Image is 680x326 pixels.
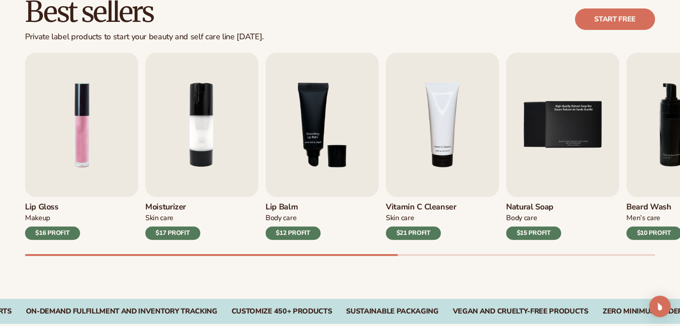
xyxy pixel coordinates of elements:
[386,213,456,223] div: Skin Care
[266,226,321,240] div: $12 PROFIT
[386,202,456,212] h3: Vitamin C Cleanser
[506,202,561,212] h3: Natural Soap
[25,226,80,240] div: $16 PROFIT
[25,32,264,42] div: Private label products to start your beauty and self care line [DATE].
[232,307,332,316] div: CUSTOMIZE 450+ PRODUCTS
[649,296,671,317] div: Open Intercom Messenger
[25,213,80,223] div: Makeup
[506,53,619,240] a: 5 / 9
[145,202,200,212] h3: Moisturizer
[145,226,200,240] div: $17 PROFIT
[453,307,588,316] div: VEGAN AND CRUELTY-FREE PRODUCTS
[266,213,321,223] div: Body Care
[575,8,655,30] a: Start free
[25,202,80,212] h3: Lip Gloss
[145,53,258,240] a: 2 / 9
[386,226,441,240] div: $21 PROFIT
[145,213,200,223] div: Skin Care
[266,53,379,240] a: 3 / 9
[25,53,138,240] a: 1 / 9
[506,213,561,223] div: Body Care
[506,226,561,240] div: $15 PROFIT
[266,202,321,212] h3: Lip Balm
[386,53,499,240] a: 4 / 9
[26,307,217,316] div: On-Demand Fulfillment and Inventory Tracking
[346,307,438,316] div: SUSTAINABLE PACKAGING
